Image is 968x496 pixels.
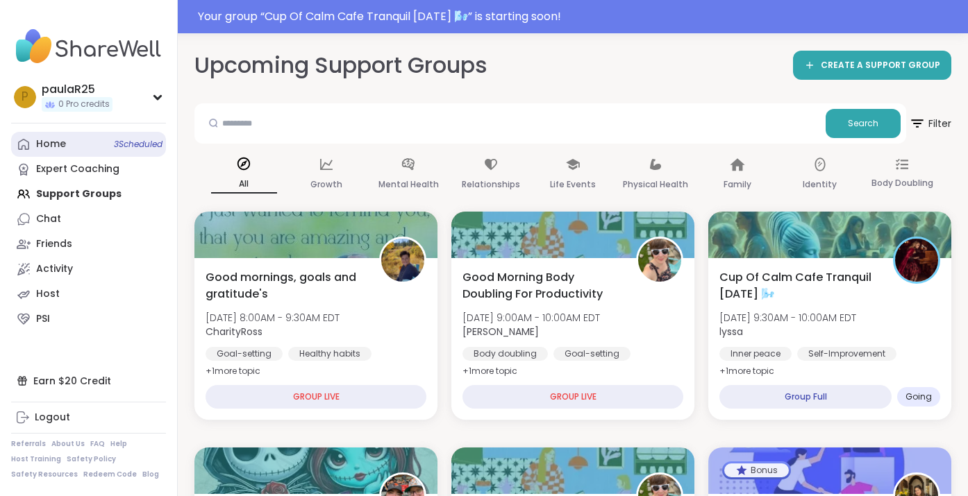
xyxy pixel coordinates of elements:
div: Goal-setting [553,347,631,361]
div: Expert Coaching [36,162,119,176]
p: Family [724,176,751,193]
b: [PERSON_NAME] [462,325,539,339]
div: Self-Improvement [797,347,896,361]
span: 0 Pro credits [58,99,110,110]
div: Activity [36,262,73,276]
div: Goal-setting [206,347,283,361]
button: Search [826,109,901,138]
a: Blog [142,470,159,479]
a: Logout [11,405,166,430]
span: CREATE A SUPPORT GROUP [821,60,940,71]
div: Inner peace [719,347,792,361]
span: p [22,88,28,106]
span: Good mornings, goals and gratitude's [206,269,364,302]
div: Earn $20 Credit [11,368,166,393]
a: Safety Resources [11,470,78,479]
p: Mental Health [378,176,439,193]
img: ShareWell Nav Logo [11,22,166,71]
img: lyssa [895,239,938,282]
p: Life Events [550,176,596,193]
a: FAQ [90,439,105,449]
div: PSI [36,312,50,326]
a: Home3Scheduled [11,132,166,157]
span: [DATE] 9:00AM - 10:00AM EDT [462,311,600,325]
a: Expert Coaching [11,157,166,182]
p: Growth [310,176,342,193]
div: Healthy habits [288,347,372,361]
a: CREATE A SUPPORT GROUP [793,51,951,80]
div: Bonus [724,463,789,477]
span: Good Morning Body Doubling For Productivity [462,269,621,302]
span: Filter [909,107,951,140]
a: Redeem Code [83,470,137,479]
p: Relationships [462,176,520,193]
a: Host Training [11,454,61,464]
div: paulaR25 [42,82,112,97]
img: Adrienne_QueenOfTheDawn [638,239,681,282]
p: Physical Health [623,176,688,193]
a: Safety Policy [67,454,116,464]
span: Cup Of Calm Cafe Tranquil [DATE] 🌬️ [719,269,878,302]
a: Referrals [11,439,46,449]
p: All [211,176,277,194]
a: Activity [11,257,166,282]
p: Body Doubling [871,175,933,191]
div: Host [36,287,60,301]
p: Identity [803,176,837,193]
div: Friends [36,237,72,251]
div: GROUP LIVE [206,385,426,409]
span: 3 Scheduled [114,139,162,150]
b: CharityRoss [206,325,262,339]
span: [DATE] 8:00AM - 9:30AM EDT [206,311,340,325]
span: [DATE] 9:30AM - 10:00AM EDT [719,311,856,325]
div: Body doubling [462,347,548,361]
a: Help [110,439,127,449]
b: lyssa [719,325,743,339]
div: Logout [35,411,70,425]
a: About Us [51,439,85,449]
a: Friends [11,232,166,257]
div: Your group “ Cup Of Calm Cafe Tranquil [DATE] 🌬️ ” is starting soon! [198,8,960,25]
span: Going [906,391,932,402]
div: Chat [36,212,61,226]
div: Group Full [719,385,892,409]
span: Search [848,117,878,130]
h2: Upcoming Support Groups [194,50,487,81]
div: Home [36,137,66,151]
a: PSI [11,307,166,332]
div: GROUP LIVE [462,385,683,409]
a: Host [11,282,166,307]
button: Filter [909,103,951,144]
img: CharityRoss [381,239,424,282]
a: Chat [11,207,166,232]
